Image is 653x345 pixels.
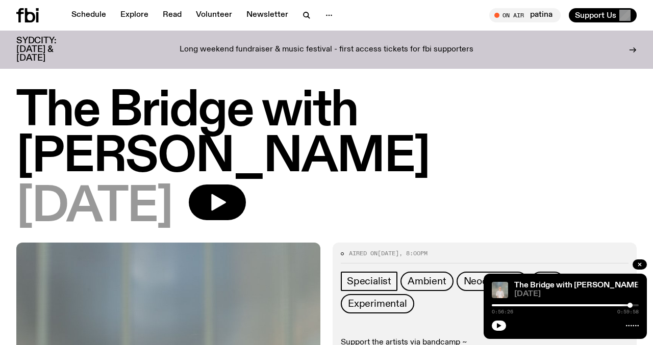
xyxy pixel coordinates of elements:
[190,8,238,22] a: Volunteer
[16,37,82,63] h3: SYDCITY: [DATE] & [DATE]
[514,281,642,289] a: The Bridge with [PERSON_NAME]
[575,11,616,20] span: Support Us
[180,45,473,55] p: Long weekend fundraiser & music festival - first access tickets for fbi supporters
[569,8,637,22] button: Support Us
[489,8,561,22] button: On Airpatina
[65,8,112,22] a: Schedule
[457,272,528,291] a: Neoclassical
[347,276,391,287] span: Specialist
[157,8,188,22] a: Read
[341,272,397,291] a: Specialist
[114,8,155,22] a: Explore
[408,276,446,287] span: Ambient
[349,249,378,257] span: Aired on
[378,249,399,257] span: [DATE]
[400,272,454,291] a: Ambient
[492,309,513,314] span: 0:56:26
[531,272,564,291] a: Jazz
[240,8,294,22] a: Newsletter
[399,249,428,257] span: , 8:00pm
[16,184,172,230] span: [DATE]
[341,294,414,313] a: Experimental
[348,298,407,309] span: Experimental
[464,276,521,287] span: Neoclassical
[492,282,508,298] img: Mara stands in front of a frosted glass wall wearing a cream coloured t-shirt and black glasses. ...
[16,89,637,180] h1: The Bridge with [PERSON_NAME]
[514,290,639,298] span: [DATE]
[617,309,639,314] span: 0:59:58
